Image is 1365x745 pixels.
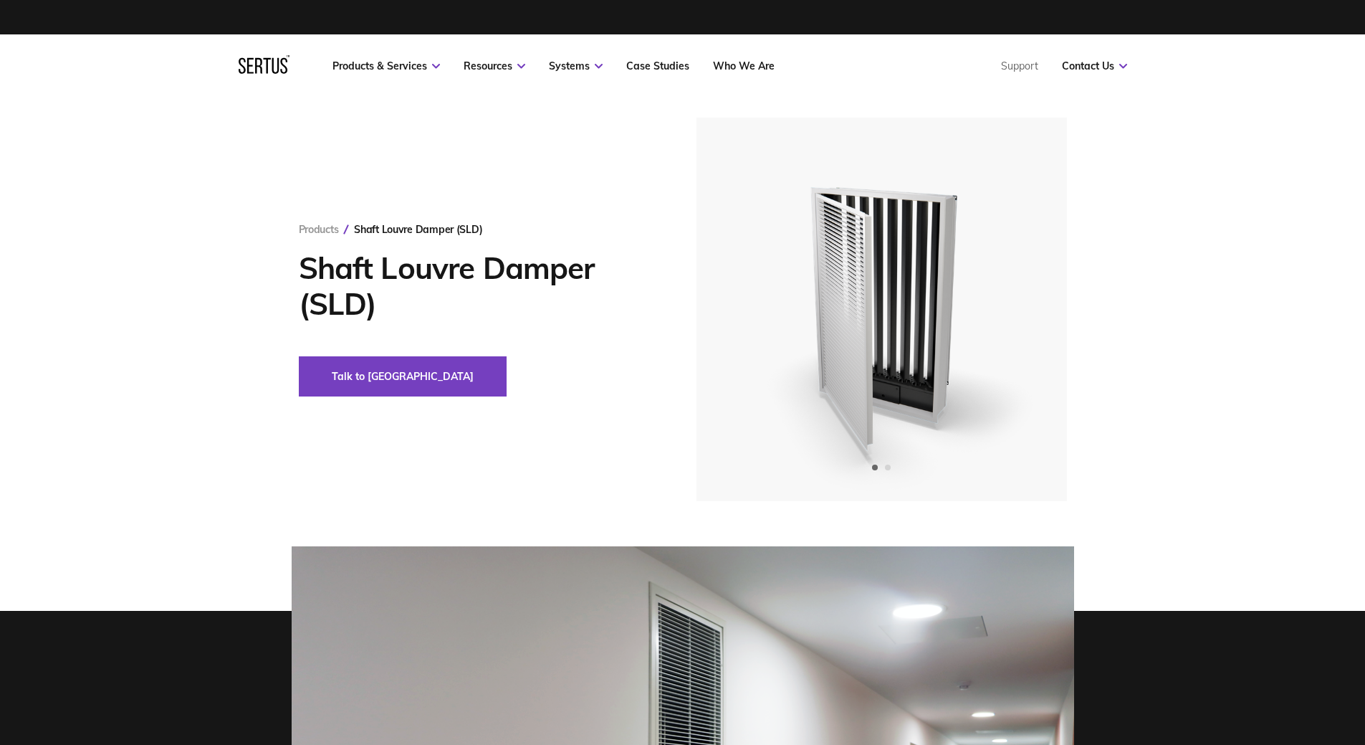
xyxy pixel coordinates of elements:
[1001,60,1038,72] a: Support
[885,465,891,470] span: Go to slide 2
[549,60,603,72] a: Systems
[1107,579,1365,745] iframe: Chat Widget
[464,60,525,72] a: Resources
[713,60,775,72] a: Who We Are
[299,223,339,236] a: Products
[299,356,507,397] button: Talk to [GEOGRAPHIC_DATA]
[332,60,440,72] a: Products & Services
[299,250,653,322] h1: Shaft Louvre Damper (SLD)
[626,60,689,72] a: Case Studies
[1062,60,1127,72] a: Contact Us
